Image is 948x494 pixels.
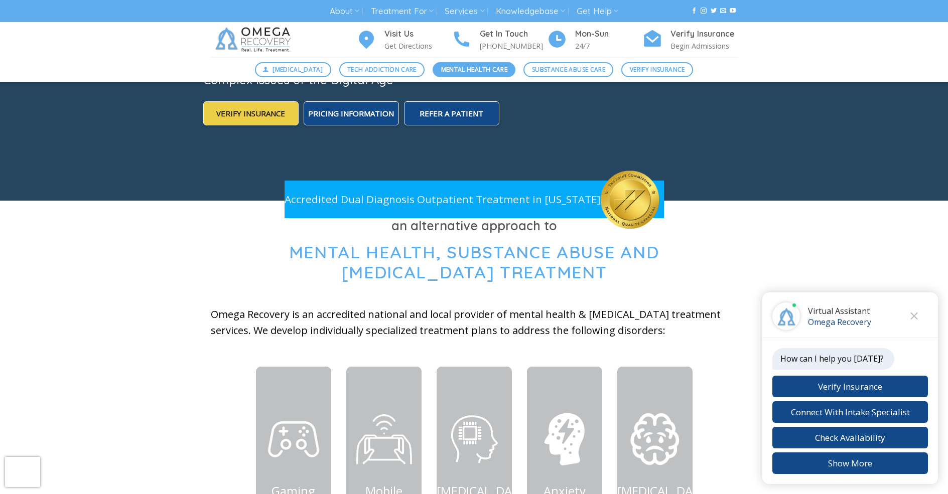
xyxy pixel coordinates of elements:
span: Verify Insurance [630,65,685,74]
span: Mental Health Care [441,65,507,74]
h4: Visit Us [384,28,452,41]
h3: an alternative approach to [211,216,738,236]
p: Get Directions [384,40,452,52]
a: Follow on YouTube [730,8,736,15]
img: Omega Recovery [211,22,299,57]
a: Knowledgebase [496,2,565,21]
p: 24/7 [575,40,642,52]
span: Substance Abuse Care [532,65,605,74]
a: Get Help [577,2,618,21]
a: Follow on Facebook [691,8,697,15]
a: Follow on Twitter [711,8,717,15]
a: Follow on Instagram [701,8,707,15]
a: Visit Us Get Directions [356,28,452,52]
p: Accredited Dual Diagnosis Outpatient Treatment in [US_STATE] [285,191,601,208]
a: Verify Insurance [621,62,693,77]
h3: The Country’s Best Program Specializing in the Complex Issues of the Digital Age [203,62,501,86]
p: Begin Admissions [670,40,738,52]
a: Treatment For [371,2,434,21]
p: Omega Recovery is an accredited national and local provider of mental health & [MEDICAL_DATA] tre... [211,306,738,339]
span: Tech Addiction Care [347,65,417,74]
p: [PHONE_NUMBER] [480,40,547,52]
a: Substance Abuse Care [523,62,613,77]
a: Send us an email [720,8,726,15]
a: [MEDICAL_DATA] [255,62,331,77]
h4: Get In Touch [480,28,547,41]
h4: Mon-Sun [575,28,642,41]
a: Mental Health Care [433,62,515,77]
a: Services [445,2,484,21]
a: Verify Insurance Begin Admissions [642,28,738,52]
span: [MEDICAL_DATA] [273,65,323,74]
a: About [330,2,359,21]
span: Mental Health, Substance Abuse and [MEDICAL_DATA] Treatment [289,241,659,283]
h4: Verify Insurance [670,28,738,41]
a: Tech Addiction Care [339,62,425,77]
a: Get In Touch [PHONE_NUMBER] [452,28,547,52]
